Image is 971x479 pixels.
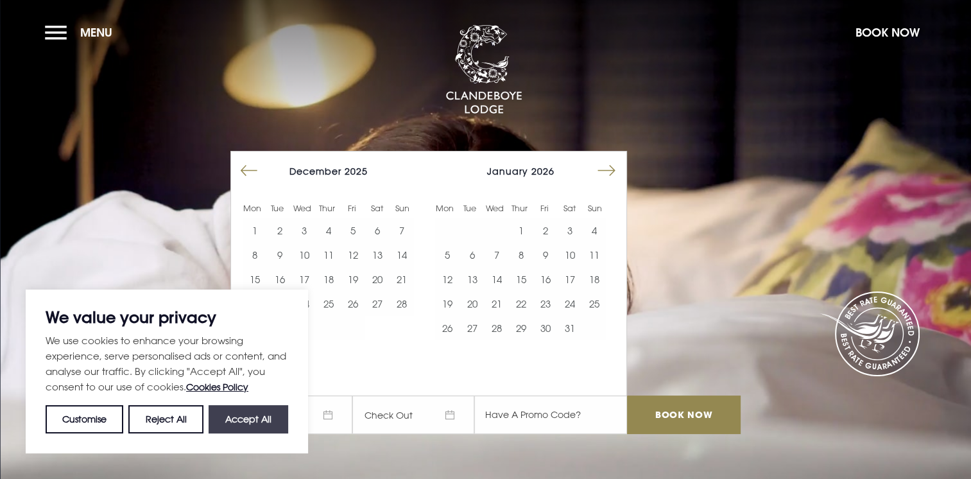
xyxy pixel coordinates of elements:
[292,218,316,243] td: Choose Wednesday, December 3, 2025 as your start date.
[435,292,460,316] button: 19
[435,267,460,292] td: Choose Monday, January 12, 2026 as your start date.
[460,316,484,340] button: 27
[186,381,248,392] a: Cookies Policy
[316,292,341,316] td: Choose Thursday, December 25, 2025 as your start date.
[46,333,288,395] p: We use cookies to enhance your browsing experience, serve personalised ads or content, and analys...
[243,218,267,243] button: 1
[485,267,509,292] td: Choose Wednesday, January 14, 2026 as your start date.
[316,292,341,316] button: 25
[435,243,460,267] td: Choose Monday, January 5, 2026 as your start date.
[292,218,316,243] button: 3
[267,218,291,243] button: 2
[316,218,341,243] td: Choose Thursday, December 4, 2025 as your start date.
[243,267,267,292] td: Choose Monday, December 15, 2025 as your start date.
[267,267,291,292] button: 16
[582,292,606,316] button: 25
[390,218,414,243] td: Choose Sunday, December 7, 2025 as your start date.
[509,267,533,292] td: Choose Thursday, January 15, 2026 as your start date.
[292,243,316,267] button: 10
[533,218,558,243] td: Choose Friday, January 2, 2026 as your start date.
[485,267,509,292] button: 14
[533,218,558,243] button: 2
[243,218,267,243] td: Choose Monday, December 1, 2025 as your start date.
[460,243,484,267] td: Choose Tuesday, January 6, 2026 as your start date.
[582,292,606,316] td: Choose Sunday, January 25, 2026 as your start date.
[533,267,558,292] button: 16
[582,243,606,267] td: Choose Sunday, January 11, 2026 as your start date.
[292,267,316,292] td: Choose Wednesday, December 17, 2025 as your start date.
[485,292,509,316] button: 21
[627,396,740,434] input: Book Now
[341,243,365,267] button: 12
[533,316,558,340] td: Choose Friday, January 30, 2026 as your start date.
[485,243,509,267] td: Choose Wednesday, January 7, 2026 as your start date.
[485,316,509,340] button: 28
[390,292,414,316] button: 28
[341,267,365,292] td: Choose Friday, December 19, 2025 as your start date.
[316,267,341,292] button: 18
[390,292,414,316] td: Choose Sunday, December 28, 2025 as your start date.
[558,316,582,340] td: Choose Saturday, January 31, 2026 as your start date.
[487,166,528,177] span: January
[209,405,288,433] button: Accept All
[474,396,627,434] input: Have A Promo Code?
[435,316,460,340] td: Choose Monday, January 26, 2026 as your start date.
[390,267,414,292] button: 21
[46,309,288,325] p: We value your privacy
[558,292,582,316] td: Choose Saturday, January 24, 2026 as your start date.
[533,316,558,340] button: 30
[365,218,390,243] td: Choose Saturday, December 6, 2025 as your start date.
[390,267,414,292] td: Choose Sunday, December 21, 2025 as your start date.
[390,218,414,243] button: 7
[582,267,606,292] button: 18
[533,292,558,316] button: 23
[558,218,582,243] td: Choose Saturday, January 3, 2026 as your start date.
[460,316,484,340] td: Choose Tuesday, January 27, 2026 as your start date.
[26,290,308,453] div: We value your privacy
[509,218,533,243] button: 1
[243,243,267,267] button: 8
[341,218,365,243] button: 5
[460,292,484,316] button: 20
[485,292,509,316] td: Choose Wednesday, January 21, 2026 as your start date.
[243,267,267,292] button: 15
[390,243,414,267] button: 14
[460,292,484,316] td: Choose Tuesday, January 20, 2026 as your start date.
[509,316,533,340] td: Choose Thursday, January 29, 2026 as your start date.
[558,316,582,340] button: 31
[509,267,533,292] button: 15
[45,19,119,46] button: Menu
[316,243,341,267] td: Choose Thursday, December 11, 2025 as your start date.
[128,405,203,433] button: Reject All
[558,218,582,243] button: 3
[509,218,533,243] td: Choose Thursday, January 1, 2026 as your start date.
[292,267,316,292] button: 17
[365,267,390,292] td: Choose Saturday, December 20, 2025 as your start date.
[316,243,341,267] button: 11
[460,267,484,292] td: Choose Tuesday, January 13, 2026 as your start date.
[582,218,606,243] td: Choose Sunday, January 4, 2026 as your start date.
[558,243,582,267] button: 10
[365,292,390,316] td: Choose Saturday, December 27, 2025 as your start date.
[533,292,558,316] td: Choose Friday, January 23, 2026 as your start date.
[316,218,341,243] button: 4
[365,267,390,292] button: 20
[582,267,606,292] td: Choose Sunday, January 18, 2026 as your start date.
[46,405,123,433] button: Customise
[435,292,460,316] td: Choose Monday, January 19, 2026 as your start date.
[509,243,533,267] td: Choose Thursday, January 8, 2026 as your start date.
[345,166,368,177] span: 2025
[533,243,558,267] button: 9
[289,166,341,177] span: December
[80,25,112,40] span: Menu
[533,243,558,267] td: Choose Friday, January 9, 2026 as your start date.
[341,292,365,316] button: 26
[316,267,341,292] td: Choose Thursday, December 18, 2025 as your start date.
[558,267,582,292] button: 17
[341,243,365,267] td: Choose Friday, December 12, 2025 as your start date.
[485,316,509,340] td: Choose Wednesday, January 28, 2026 as your start date.
[267,243,291,267] td: Choose Tuesday, December 9, 2025 as your start date.
[365,292,390,316] button: 27
[531,166,554,177] span: 2026
[267,267,291,292] td: Choose Tuesday, December 16, 2025 as your start date.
